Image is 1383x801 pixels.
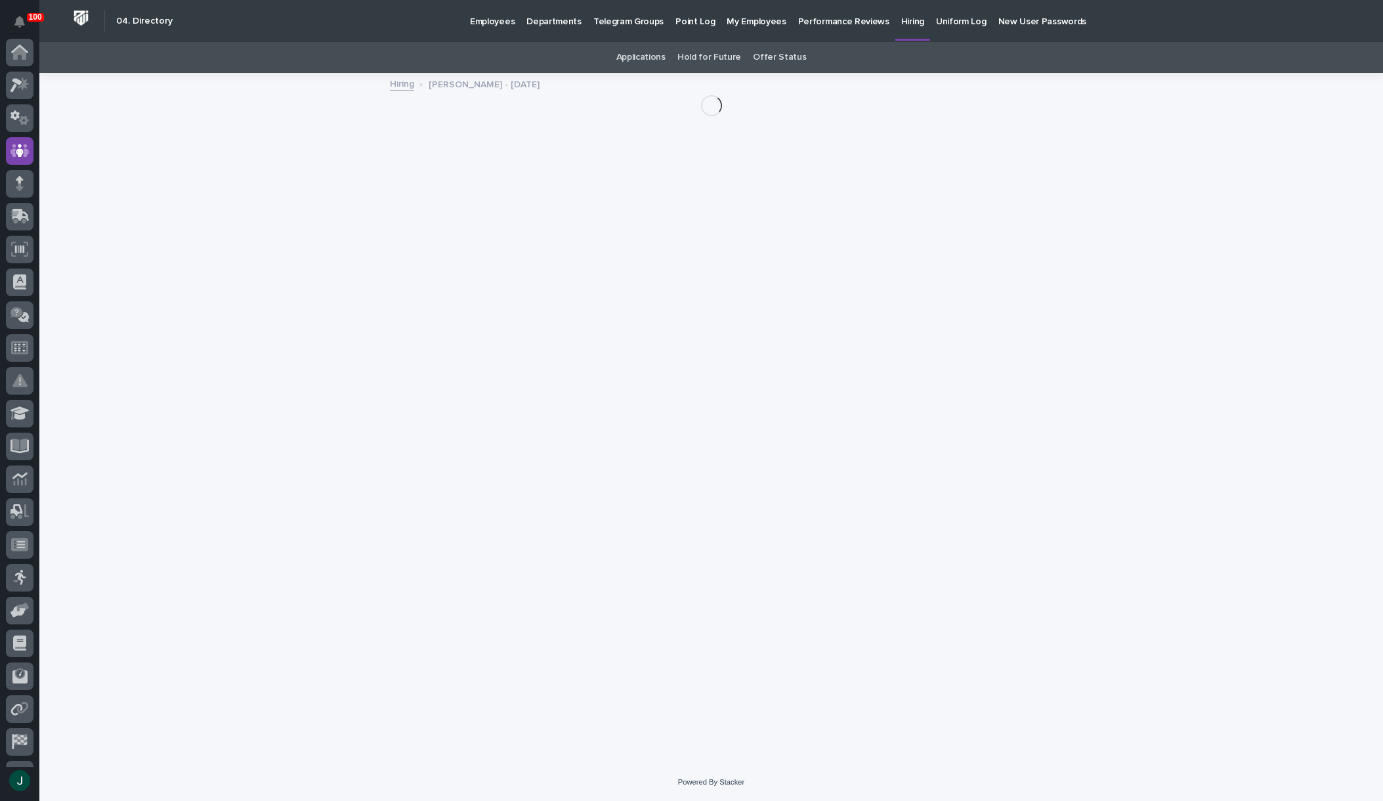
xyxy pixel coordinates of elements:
[616,42,666,73] a: Applications
[678,778,744,786] a: Powered By Stacker
[16,16,33,37] div: Notifications100
[116,16,173,27] h2: 04. Directory
[753,42,806,73] a: Offer Status
[6,8,33,35] button: Notifications
[69,6,93,30] img: Workspace Logo
[677,42,741,73] a: Hold for Future
[29,12,42,22] p: 100
[6,767,33,794] button: users-avatar
[429,76,540,91] p: [PERSON_NAME] - [DATE]
[390,76,414,91] a: Hiring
